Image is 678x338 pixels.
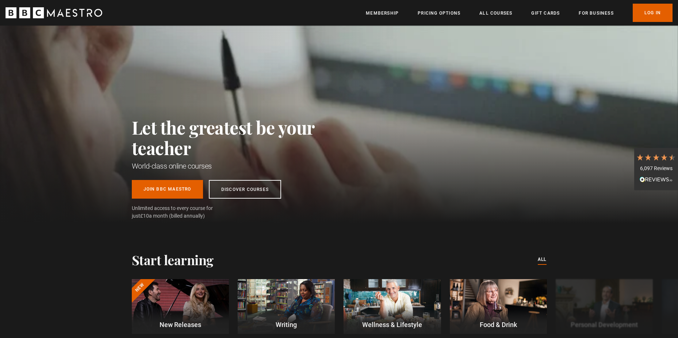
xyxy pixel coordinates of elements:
[640,177,673,182] img: REVIEWS.io
[450,279,547,334] a: Food & Drink
[132,252,214,267] h2: Start learning
[132,161,347,171] h1: World-class online courses
[366,4,673,22] nav: Primary
[479,10,512,17] a: All Courses
[538,256,547,264] a: All
[579,10,613,17] a: For business
[132,117,347,158] h2: Let the greatest be your teacher
[5,7,102,18] svg: BBC Maestro
[238,279,335,334] a: Writing
[132,180,203,199] a: Join BBC Maestro
[209,180,281,199] a: Discover Courses
[556,279,653,334] a: Personal Development
[634,148,678,190] div: 6,097 ReviewsRead All Reviews
[636,176,676,185] div: Read All Reviews
[140,213,149,219] span: £10
[418,10,460,17] a: Pricing Options
[531,10,560,17] a: Gift Cards
[132,279,229,334] a: New New Releases
[366,10,399,17] a: Membership
[344,279,441,334] a: Wellness & Lifestyle
[636,165,676,172] div: 6,097 Reviews
[132,204,230,220] span: Unlimited access to every course for just a month (billed annually)
[636,153,676,161] div: 4.7 Stars
[633,4,673,22] a: Log In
